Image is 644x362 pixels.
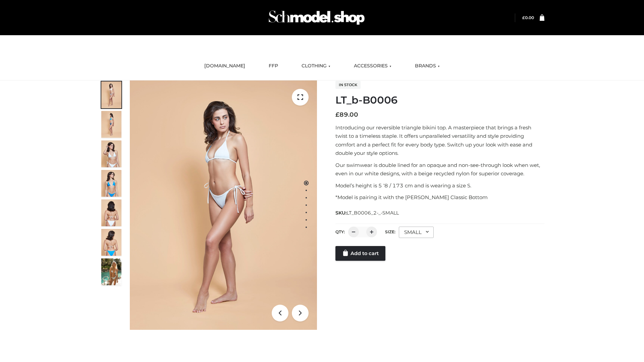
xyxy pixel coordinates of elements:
p: *Model is pairing it with the [PERSON_NAME] Classic Bottom [335,193,544,202]
img: ArielClassicBikiniTop_CloudNine_AzureSky_OW114ECO_8-scaled.jpg [101,229,121,256]
span: In stock [335,81,361,89]
span: £ [522,15,525,20]
img: ArielClassicBikiniTop_CloudNine_AzureSky_OW114ECO_1 [130,80,317,330]
label: Size: [385,229,395,234]
img: ArielClassicBikiniTop_CloudNine_AzureSky_OW114ECO_7-scaled.jpg [101,199,121,226]
bdi: 0.00 [522,15,534,20]
img: Schmodel Admin 964 [266,4,367,31]
img: ArielClassicBikiniTop_CloudNine_AzureSky_OW114ECO_3-scaled.jpg [101,140,121,167]
img: Arieltop_CloudNine_AzureSky2.jpg [101,258,121,285]
a: CLOTHING [297,59,335,73]
p: Our swimwear is double lined for an opaque and non-see-through look when wet, even in our white d... [335,161,544,178]
h1: LT_b-B0006 [335,94,544,106]
span: SKU: [335,209,399,217]
a: £0.00 [522,15,534,20]
img: ArielClassicBikiniTop_CloudNine_AzureSky_OW114ECO_4-scaled.jpg [101,170,121,197]
a: BRANDS [410,59,445,73]
img: ArielClassicBikiniTop_CloudNine_AzureSky_OW114ECO_2-scaled.jpg [101,111,121,138]
p: Model’s height is 5 ‘8 / 173 cm and is wearing a size S. [335,181,544,190]
a: Add to cart [335,246,385,261]
a: ACCESSORIES [349,59,396,73]
p: Introducing our reversible triangle bikini top. A masterpiece that brings a fresh twist to a time... [335,123,544,158]
label: QTY: [335,229,345,234]
div: SMALL [399,227,434,238]
bdi: 89.00 [335,111,358,118]
img: ArielClassicBikiniTop_CloudNine_AzureSky_OW114ECO_1-scaled.jpg [101,81,121,108]
a: FFP [264,59,283,73]
span: LT_B0006_2-_-SMALL [346,210,399,216]
span: £ [335,111,339,118]
a: [DOMAIN_NAME] [199,59,250,73]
